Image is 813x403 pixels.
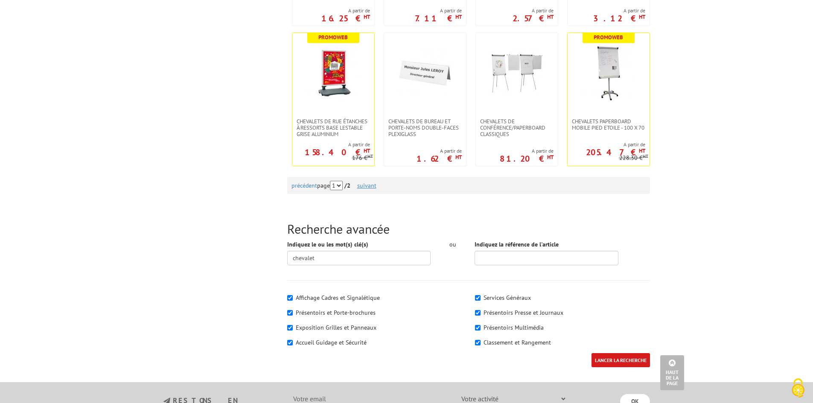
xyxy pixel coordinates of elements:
img: Chevalets de bureau et porte-noms double-faces plexiglass [397,46,453,101]
span: Chevalets Paperboard Mobile Pied Etoile - 100 x 70 [572,118,645,131]
h2: Recherche avancée [287,222,650,236]
input: Classement et Rangement [475,340,481,345]
button: Cookies (fenêtre modale) [783,374,813,403]
a: Haut de la page [660,355,684,390]
a: suivant [357,182,376,189]
sup: HT [367,153,373,159]
label: Présentoirs Presse et Journaux [484,309,563,316]
p: 228.30 € [619,155,648,161]
p: 3.12 € [593,16,645,21]
span: Chevalets de bureau et porte-noms double-faces plexiglass [388,118,462,137]
input: Présentoirs Presse et Journaux [475,310,481,316]
a: Chevalets Paperboard Mobile Pied Etoile - 100 x 70 [568,118,650,131]
label: Exposition Grilles et Panneaux [296,324,376,331]
label: Affichage Cadres et Signalétique [296,294,380,302]
input: Exposition Grilles et Panneaux [287,325,293,331]
sup: HT [455,154,462,161]
span: Chevalets de rue étanches à ressorts base lestable Grise Aluminium [297,118,370,137]
p: 2.57 € [513,16,554,21]
sup: HT [364,13,370,20]
a: Chevalets de rue étanches à ressorts base lestable Grise Aluminium [292,118,374,137]
p: 81.20 € [500,156,554,161]
img: Chevalets de conférence/Paperboard Classiques [489,46,545,101]
b: Promoweb [594,34,623,41]
span: A partir de [292,141,370,148]
sup: HT [639,13,645,20]
span: 2 [347,182,350,189]
input: Accueil Guidage et Sécurité [287,340,293,345]
img: Chevalets de rue étanches à ressorts base lestable Grise Aluminium [306,46,361,101]
label: Classement et Rangement [484,339,551,346]
sup: HT [364,147,370,154]
b: Promoweb [318,34,348,41]
p: 16.25 € [321,16,370,21]
label: Accueil Guidage et Sécurité [296,339,367,346]
span: A partir de [415,7,462,14]
input: Présentoirs Multimédia [475,325,481,331]
p: 1.62 € [417,156,462,161]
sup: HT [455,13,462,20]
img: Chevalets Paperboard Mobile Pied Etoile - 100 x 70 [581,46,636,101]
input: LANCER LA RECHERCHE [592,353,650,367]
input: Affichage Cadres et Signalétique [287,295,293,301]
span: A partir de [321,7,370,14]
sup: HT [547,154,554,161]
a: précédent [291,182,317,189]
sup: HT [547,13,554,20]
label: Présentoirs et Porte-brochures [296,309,376,316]
p: 205.47 € [586,150,645,155]
input: Présentoirs et Porte-brochures [287,310,293,316]
span: A partir de [417,148,462,154]
div: page [291,177,646,194]
label: Indiquez le ou les mot(s) clé(s) [287,240,368,249]
span: Chevalets de conférence/Paperboard Classiques [480,118,554,137]
sup: HT [643,153,648,159]
span: A partir de [593,7,645,14]
span: A partir de [568,141,645,148]
label: Présentoirs Multimédia [484,324,544,331]
strong: / [344,182,356,189]
label: Services Généraux [484,294,531,302]
sup: HT [639,147,645,154]
span: A partir de [513,7,554,14]
p: 176 € [352,155,373,161]
span: A partir de [500,148,554,154]
a: Chevalets de bureau et porte-noms double-faces plexiglass [384,118,466,137]
a: Chevalets de conférence/Paperboard Classiques [476,118,558,137]
p: 7.11 € [415,16,462,21]
div: ou [443,240,462,249]
input: Services Généraux [475,295,481,301]
img: Cookies (fenêtre modale) [787,377,809,399]
label: Indiquez la référence de l'article [475,240,559,249]
p: 158.40 € [305,150,370,155]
